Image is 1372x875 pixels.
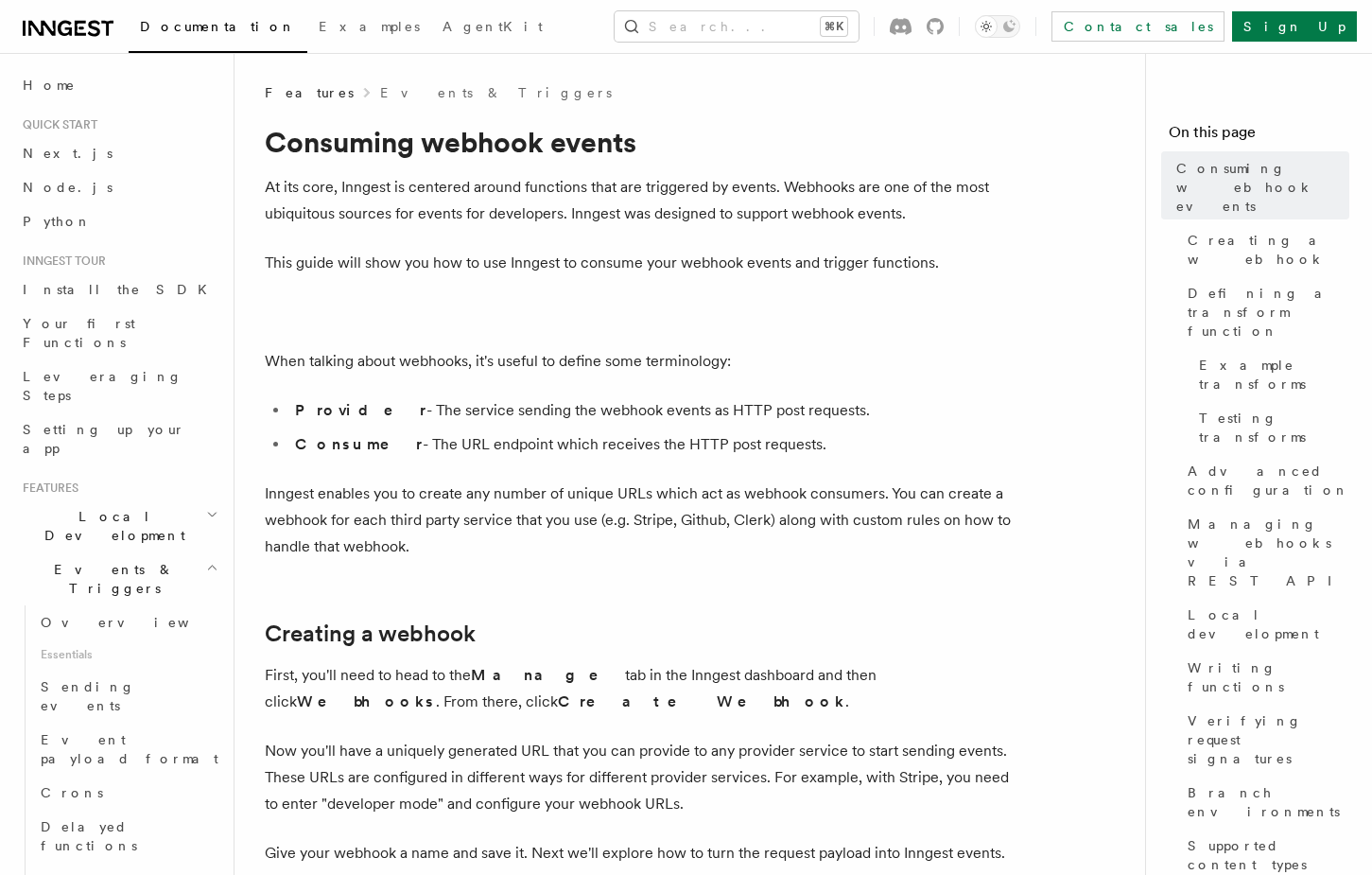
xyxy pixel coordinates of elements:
a: Example transforms [1191,348,1349,401]
p: Give your webhook a name and save it. Next we'll explore how to turn the request payload into Inn... [265,840,1021,866]
a: Crons [33,776,222,810]
a: Leveraging Steps [15,359,222,412]
span: Verifying request signatures [1188,711,1349,768]
span: Testing transforms [1199,409,1349,446]
p: Now you'll have a uniquely generated URL that you can provide to any provider service to start se... [265,738,1021,817]
a: Documentation [129,6,307,53]
span: Essentials [33,639,222,670]
span: Next.js [23,146,113,161]
span: Supported content types [1188,836,1349,874]
span: Local Development [15,507,206,545]
a: Examples [307,6,431,51]
span: Event payload format [41,732,218,766]
span: Home [23,76,76,95]
a: Node.js [15,170,222,204]
a: Event payload format [33,723,222,776]
a: Next.js [15,136,222,170]
span: Setting up your app [23,422,185,456]
a: Writing functions [1180,651,1349,704]
span: Sending events [41,679,135,713]
span: Your first Functions [23,316,135,350]
button: Local Development [15,499,222,552]
span: Install the SDK [23,282,218,297]
span: Local development [1188,605,1349,643]
li: - The URL endpoint which receives the HTTP post requests. [289,431,1021,458]
span: Leveraging Steps [23,369,182,403]
span: Features [265,83,354,102]
span: Example transforms [1199,356,1349,394]
span: Branch environments [1188,783,1349,821]
a: Python [15,204,222,238]
span: Consuming webhook events [1176,159,1349,216]
p: When talking about webhooks, it's useful to define some terminology: [265,348,1021,375]
h1: Consuming webhook events [265,125,1021,159]
h4: On this page [1169,121,1349,151]
span: AgentKit [443,19,543,34]
a: Advanced configuration [1180,454,1349,507]
a: Setting up your app [15,412,222,465]
span: Defining a transform function [1188,284,1349,341]
strong: Webhooks [297,692,436,710]
span: Quick start [15,117,97,132]
a: Managing webhooks via REST API [1180,507,1349,598]
span: Managing webhooks via REST API [1188,515,1349,590]
kbd: ⌘K [821,17,847,36]
span: Inngest tour [15,254,106,269]
span: Documentation [140,19,296,34]
a: Branch environments [1180,776,1349,829]
a: Creating a webhook [265,621,476,647]
button: Events & Triggers [15,552,222,605]
span: Node.js [23,180,113,195]
strong: Consumer [295,435,423,453]
a: Testing transforms [1191,401,1349,454]
span: Python [23,214,92,229]
strong: Create Webhook [558,692,845,710]
a: Sending events [33,670,222,723]
a: Sign Up [1232,11,1357,42]
a: Contact sales [1051,11,1224,42]
span: Overview [41,615,235,630]
a: Delayed functions [33,810,222,863]
a: Local development [1180,598,1349,651]
strong: Manage [471,666,625,684]
span: Delayed functions [41,819,137,853]
a: Creating a webhook [1180,223,1349,276]
span: Features [15,481,78,496]
span: Advanced configuration [1188,462,1349,499]
span: Creating a webhook [1188,231,1349,269]
span: Examples [319,19,420,34]
a: Your first Functions [15,306,222,359]
strong: Provider [295,401,426,419]
p: Inngest enables you to create any number of unique URLs which act as webhook consumers. You can c... [265,481,1021,560]
a: Consuming webhook events [1169,151,1349,223]
a: Defining a transform function [1180,276,1349,348]
a: Verifying request signatures [1180,704,1349,776]
a: Install the SDK [15,272,222,306]
span: Events & Triggers [15,560,206,598]
a: Home [15,68,222,102]
a: AgentKit [431,6,554,51]
a: Overview [33,605,222,639]
a: Events & Triggers [380,83,612,102]
p: At its core, Inngest is centered around functions that are triggered by events. Webhooks are one ... [265,174,1021,227]
button: Search...⌘K [615,11,859,42]
button: Toggle dark mode [975,15,1020,38]
p: This guide will show you how to use Inngest to consume your webhook events and trigger functions. [265,250,1021,276]
li: - The service sending the webhook events as HTTP post requests. [289,397,1021,424]
span: Writing functions [1188,658,1349,696]
p: First, you'll need to head to the tab in the Inngest dashboard and then click . From there, click . [265,662,1021,715]
span: Crons [41,785,103,800]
